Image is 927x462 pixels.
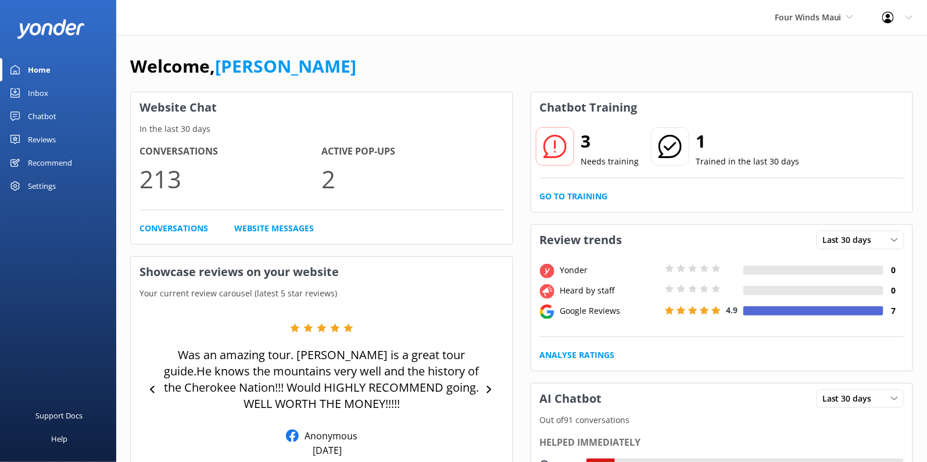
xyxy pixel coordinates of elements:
[540,190,608,203] a: Go to Training
[540,435,904,450] div: Helped immediately
[531,384,611,414] h3: AI Chatbot
[28,128,56,151] div: Reviews
[131,123,513,135] p: In the last 30 days
[557,305,662,317] div: Google Reviews
[234,222,314,235] a: Website Messages
[883,264,904,277] h4: 0
[531,225,631,255] h3: Review trends
[822,234,879,246] span: Last 30 days
[557,264,662,277] div: Yonder
[131,287,513,300] p: Your current review carousel (latest 5 star reviews)
[17,19,84,38] img: yonder-white-logo.png
[726,305,738,316] span: 4.9
[321,144,503,159] h4: Active Pop-ups
[581,127,639,155] h2: 3
[51,427,67,450] div: Help
[139,159,321,198] p: 213
[139,222,208,235] a: Conversations
[540,349,615,361] a: Analyse Ratings
[28,151,72,174] div: Recommend
[299,429,357,442] p: Anonymous
[131,257,513,287] h3: Showcase reviews on your website
[131,92,513,123] h3: Website Chat
[28,105,56,128] div: Chatbot
[883,305,904,317] h4: 7
[822,392,879,405] span: Last 30 days
[321,159,503,198] p: 2
[28,58,51,81] div: Home
[286,429,299,442] img: Facebook Reviews
[531,414,913,427] p: Out of 91 conversations
[313,444,342,457] p: [DATE]
[581,155,639,168] p: Needs training
[36,404,83,427] div: Support Docs
[162,347,481,412] p: Was an amazing tour. [PERSON_NAME] is a great tour guide.He knows the mountains very well and the...
[215,54,356,78] a: [PERSON_NAME]
[28,174,56,198] div: Settings
[696,155,800,168] p: Trained in the last 30 days
[883,284,904,297] h4: 0
[557,284,662,297] div: Heard by staff
[139,144,321,159] h4: Conversations
[28,81,48,105] div: Inbox
[696,127,800,155] h2: 1
[775,12,842,23] span: Four Winds Maui
[130,52,356,80] h1: Welcome,
[531,92,646,123] h3: Chatbot Training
